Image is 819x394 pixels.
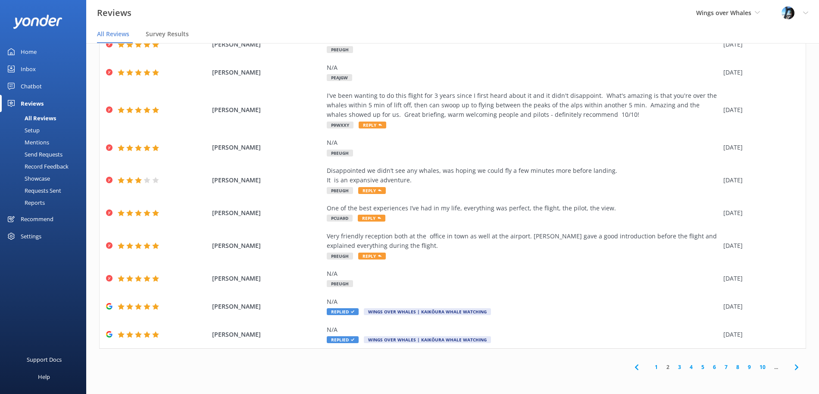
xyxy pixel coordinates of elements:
[723,330,795,339] div: [DATE]
[327,187,353,194] span: P8EUGH
[212,208,322,218] span: [PERSON_NAME]
[5,148,63,160] div: Send Requests
[5,184,61,197] div: Requests Sent
[21,95,44,112] div: Reviews
[38,368,50,385] div: Help
[21,210,53,228] div: Recommend
[5,172,86,184] a: Showcase
[146,30,189,38] span: Survey Results
[364,308,491,315] span: Wings Over Whales | Kaikōura Whale Watching
[327,203,719,213] div: One of the best experiences I’ve had in my life, everything was perfect, the flight, the pilot, t...
[5,136,49,148] div: Mentions
[723,105,795,115] div: [DATE]
[732,363,744,371] a: 8
[327,280,353,287] span: P8EUGH
[13,15,63,29] img: yonder-white-logo.png
[327,325,719,335] div: N/A
[327,336,359,343] span: Replied
[327,122,353,128] span: P9WXXY
[327,297,719,306] div: N/A
[650,363,662,371] a: 1
[723,143,795,152] div: [DATE]
[5,197,86,209] a: Reports
[770,363,782,371] span: ...
[5,124,86,136] a: Setup
[327,91,719,120] div: I've been wanting to do this flight for 3 years since I first heard about it and it didn't disapp...
[5,112,86,124] a: All Reviews
[21,60,36,78] div: Inbox
[358,253,386,260] span: Reply
[674,363,685,371] a: 3
[364,336,491,343] span: Wings Over Whales | Kaikōura Whale Watching
[723,68,795,77] div: [DATE]
[358,187,386,194] span: Reply
[5,184,86,197] a: Requests Sent
[723,302,795,311] div: [DATE]
[212,274,322,283] span: [PERSON_NAME]
[720,363,732,371] a: 7
[97,6,131,20] h3: Reviews
[327,231,719,251] div: Very friendly reception both at the office in town as well at the airport. [PERSON_NAME] gave a g...
[723,241,795,250] div: [DATE]
[5,160,86,172] a: Record Feedback
[685,363,697,371] a: 4
[5,160,69,172] div: Record Feedback
[5,136,86,148] a: Mentions
[781,6,794,19] img: 145-1635463833.jpg
[21,228,41,245] div: Settings
[327,166,719,185] div: Disappointed we didn’t see any whales, was hoping we could fly a few minutes more before landing....
[327,138,719,147] div: N/A
[327,308,359,315] span: Replied
[723,208,795,218] div: [DATE]
[212,241,322,250] span: [PERSON_NAME]
[5,172,50,184] div: Showcase
[327,46,353,53] span: P8EUGH
[327,269,719,278] div: N/A
[723,175,795,185] div: [DATE]
[662,363,674,371] a: 2
[697,363,709,371] a: 5
[212,175,322,185] span: [PERSON_NAME]
[359,122,386,128] span: Reply
[709,363,720,371] a: 6
[755,363,770,371] a: 10
[212,302,322,311] span: [PERSON_NAME]
[327,215,353,222] span: PCUA9D
[5,124,40,136] div: Setup
[327,74,352,81] span: PEAJGW
[27,351,62,368] div: Support Docs
[723,274,795,283] div: [DATE]
[327,150,353,156] span: P8EUGH
[212,143,322,152] span: [PERSON_NAME]
[212,105,322,115] span: [PERSON_NAME]
[327,63,719,72] div: N/A
[21,43,37,60] div: Home
[744,363,755,371] a: 9
[21,78,42,95] div: Chatbot
[97,30,129,38] span: All Reviews
[696,9,751,17] span: Wings over Whales
[723,40,795,49] div: [DATE]
[5,112,56,124] div: All Reviews
[212,40,322,49] span: [PERSON_NAME]
[5,197,45,209] div: Reports
[358,215,385,222] span: Reply
[212,68,322,77] span: [PERSON_NAME]
[327,253,353,260] span: P8EUGH
[212,330,322,339] span: [PERSON_NAME]
[5,148,86,160] a: Send Requests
